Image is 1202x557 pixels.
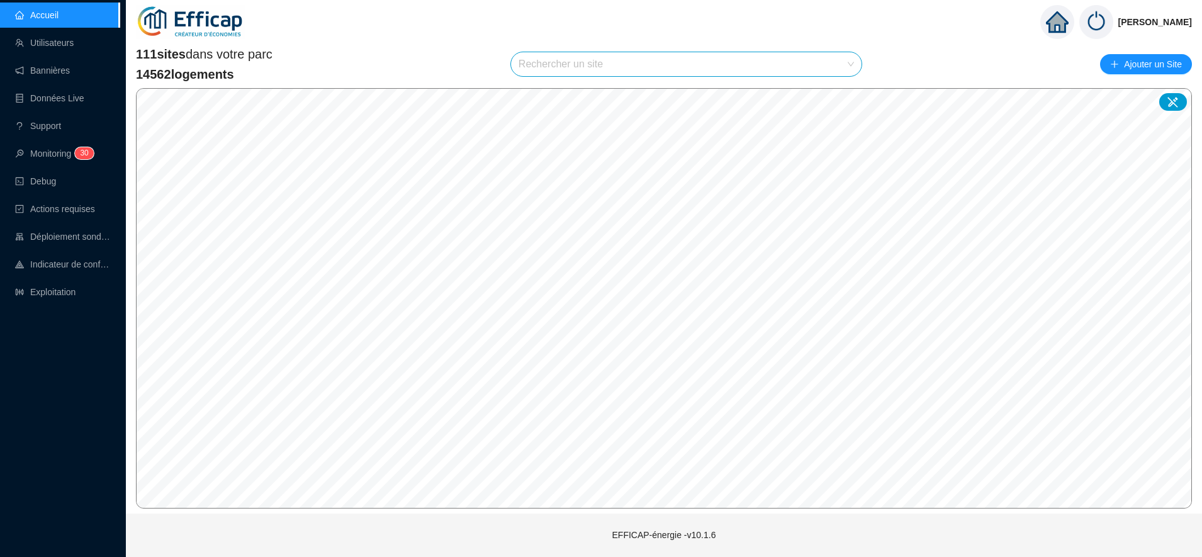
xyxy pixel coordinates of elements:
[15,176,56,186] a: codeDebug
[15,65,70,76] a: notificationBannières
[15,10,59,20] a: homeAccueil
[15,121,61,131] a: questionSupport
[136,47,186,61] span: 111 sites
[30,204,95,214] span: Actions requises
[84,149,89,157] span: 0
[15,38,74,48] a: teamUtilisateurs
[1046,11,1069,33] span: home
[1118,2,1192,42] span: [PERSON_NAME]
[15,259,111,269] a: heat-mapIndicateur de confort
[1110,60,1119,69] span: plus
[15,232,111,242] a: clusterDéploiement sondes
[15,205,24,213] span: check-square
[136,45,272,63] span: dans votre parc
[1124,55,1182,73] span: Ajouter un Site
[15,287,76,297] a: slidersExploitation
[612,530,716,540] span: EFFICAP-énergie - v10.1.6
[1079,5,1113,39] img: power
[136,65,272,83] span: 14562 logements
[1100,54,1192,74] button: Ajouter un Site
[80,149,84,157] span: 3
[15,149,90,159] a: monitorMonitoring30
[137,89,1191,508] canvas: Map
[15,93,84,103] a: databaseDonnées Live
[75,147,93,159] sup: 30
